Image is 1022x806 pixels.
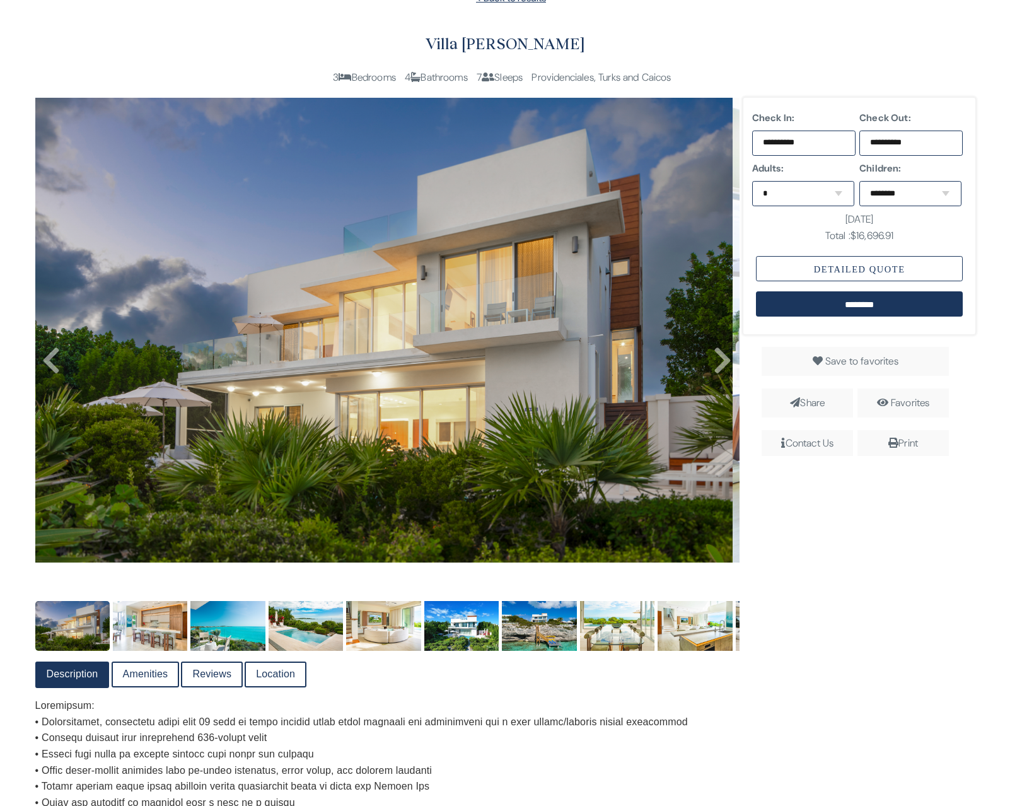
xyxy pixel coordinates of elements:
img: 6ab36671-d04b-4006-bf40-e3e382aa6169 [35,601,110,651]
span: Providenciales, Turks and Caicos [531,71,671,84]
span: 3 Bedrooms [333,71,396,84]
span: 4 Bathrooms [405,71,468,84]
img: 1f310acf-9f45-4b88-8594-81f63d7f881b [580,601,654,651]
img: ade0d123-06db-4302-bc79-10ad7e3c3a9e [658,601,732,651]
img: 53444811-54b1-4e39-8c8e-0a0d02b6e1ad [424,601,499,651]
a: Location [246,663,305,686]
img: e10f80a1-4a64-4f35-9e14-2d93059097f2 [113,601,187,651]
label: Check Out: [859,110,963,126]
img: bff4126c-1df6-4ec7-a9d0-5b6a0da6f40c [502,601,576,651]
img: a662dee5-3b9a-42db-8a14-b96397a2ac5f [736,601,810,651]
div: Detailed Quote [756,256,963,281]
span: Share [762,388,853,418]
a: Description [37,663,108,686]
a: Favorites [891,396,929,409]
img: f65df0ca-6225-4262-be8c-2ab20bbd2da8 [269,601,343,651]
span: 7 Sleeps [477,71,523,84]
label: Children: [859,161,963,176]
a: Amenities [113,663,178,686]
label: Adults: [752,161,856,176]
span: Contact Us [762,430,853,457]
img: 08bf3310-556c-4687-9d3f-bb253eda41e6 [190,601,265,651]
h2: Villa [PERSON_NAME] [35,31,976,57]
span: Save to favorites [825,354,898,368]
div: [DATE] Total : [756,211,963,243]
a: Reviews [182,663,241,686]
span: $16,696.91 [851,229,894,242]
label: Check In: [752,110,856,126]
img: b6715110-3734-47dc-95c3-da310a452dda [346,601,421,651]
div: Print [862,435,944,452]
